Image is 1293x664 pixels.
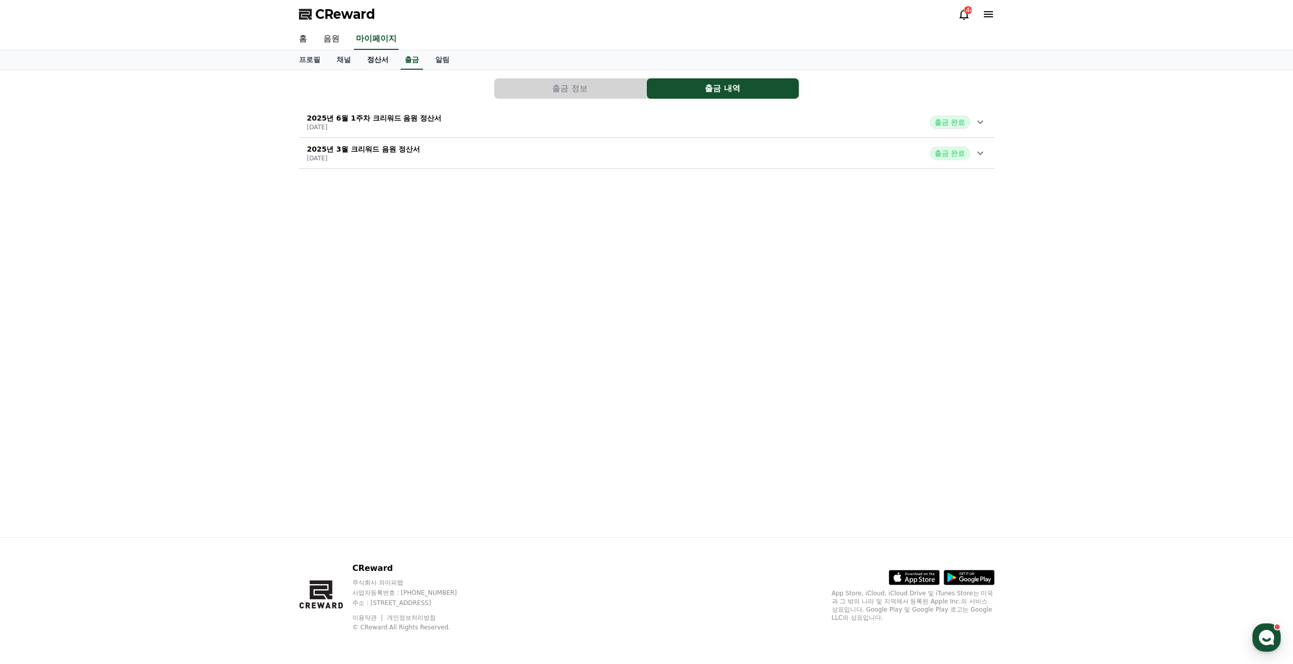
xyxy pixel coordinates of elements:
[299,6,375,22] a: CReward
[307,123,442,131] p: [DATE]
[427,50,458,70] a: 알림
[354,28,399,50] a: 마이페이지
[359,50,397,70] a: 정산서
[291,28,315,50] a: 홈
[315,28,348,50] a: 음원
[131,323,195,348] a: 설정
[352,599,476,607] p: 주소 : [STREET_ADDRESS]
[352,623,476,631] p: © CReward All Rights Reserved.
[352,614,384,621] a: 이용약관
[387,614,436,621] a: 개인정보처리방침
[307,113,442,123] p: 2025년 6월 1주차 크리워드 음원 정산서
[307,144,420,154] p: 2025년 3월 크리워드 음원 정산서
[401,50,423,70] a: 출금
[352,562,476,574] p: CReward
[930,116,970,129] span: 출금 완료
[157,338,169,346] span: 설정
[352,589,476,597] p: 사업자등록번호 : [PHONE_NUMBER]
[647,78,799,99] button: 출금 내역
[494,78,647,99] a: 출금 정보
[67,323,131,348] a: 대화
[291,50,328,70] a: 프로필
[3,323,67,348] a: 홈
[964,6,972,14] div: 144
[93,338,105,347] span: 대화
[307,154,420,162] p: [DATE]
[328,50,359,70] a: 채널
[32,338,38,346] span: 홈
[832,589,995,622] p: App Store, iCloud, iCloud Drive 및 iTunes Store는 미국과 그 밖의 나라 및 지역에서 등록된 Apple Inc.의 서비스 상표입니다. Goo...
[352,579,476,587] p: 주식회사 와이피랩
[494,78,646,99] button: 출금 정보
[315,6,375,22] span: CReward
[958,8,970,20] a: 144
[299,138,995,169] button: 2025년 3월 크리워드 음원 정산서 [DATE] 출금 완료
[299,107,995,138] button: 2025년 6월 1주차 크리워드 음원 정산서 [DATE] 출금 완료
[930,147,970,160] span: 출금 완료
